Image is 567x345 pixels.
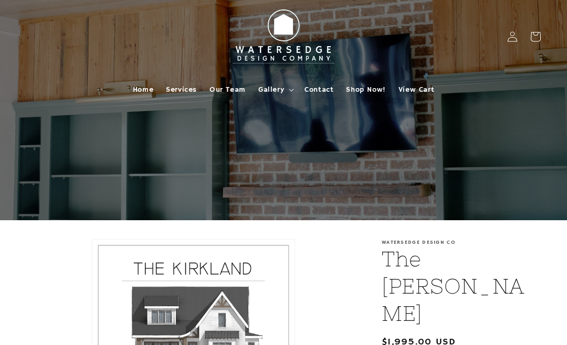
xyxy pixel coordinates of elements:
span: Services [166,85,197,94]
a: Contact [298,79,340,101]
img: Watersedge Design Co [226,4,341,69]
a: Services [160,79,203,101]
a: Our Team [203,79,252,101]
span: View Cart [398,85,434,94]
p: Watersedge Design Co [382,239,541,245]
span: Gallery [258,85,284,94]
span: Contact [304,85,333,94]
a: View Cart [392,79,440,101]
h1: The [PERSON_NAME] [382,245,541,327]
span: Home [133,85,153,94]
span: Our Team [209,85,246,94]
a: Home [127,79,160,101]
span: Shop Now! [346,85,385,94]
a: Shop Now! [340,79,392,101]
summary: Gallery [252,79,298,101]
